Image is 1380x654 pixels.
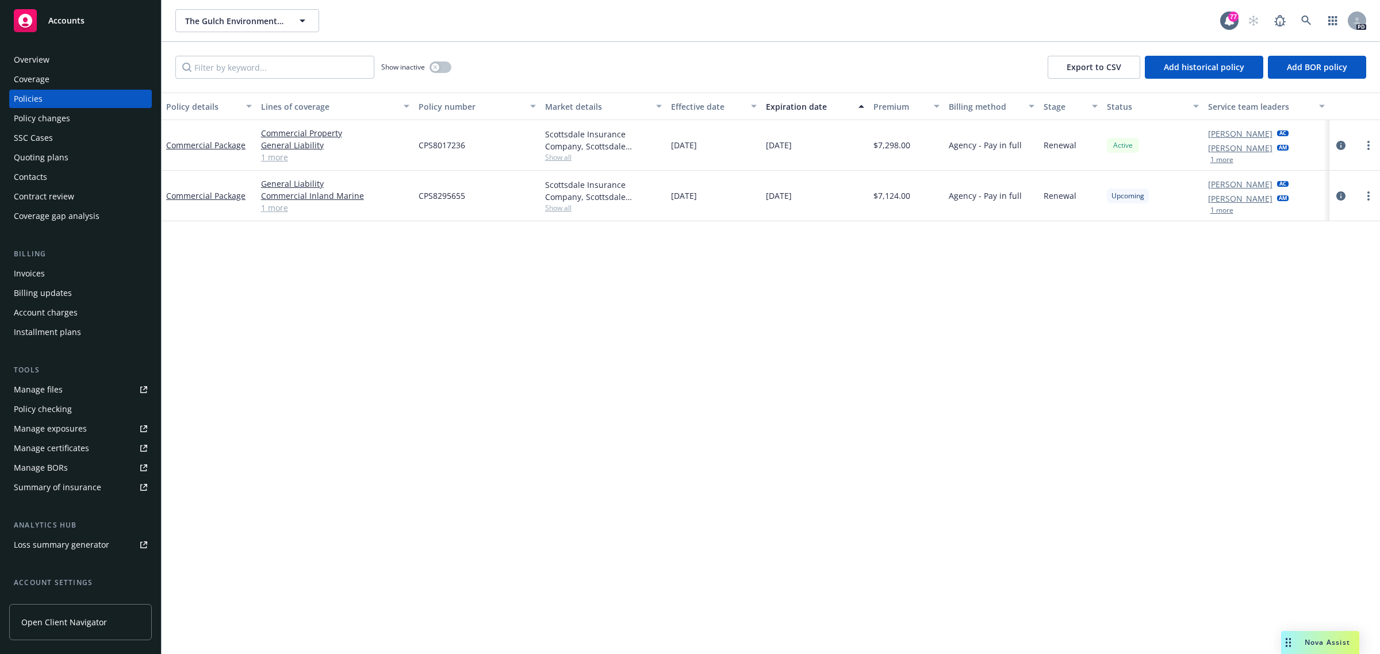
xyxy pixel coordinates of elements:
div: Policy checking [14,400,72,418]
a: Invoices [9,264,152,283]
a: Report a Bug [1268,9,1291,32]
div: Tools [9,364,152,376]
span: Show all [545,203,662,213]
div: SSC Cases [14,129,53,147]
a: 1 more [261,151,409,163]
span: CPS8295655 [419,190,465,202]
span: $7,124.00 [873,190,910,202]
button: 1 more [1210,156,1233,163]
div: Policy changes [14,109,70,128]
a: Installment plans [9,323,152,341]
a: Policy checking [9,400,152,418]
span: [DATE] [671,139,697,151]
span: The Gulch Environmental Foundation [185,15,285,27]
a: Coverage [9,70,152,89]
div: Overview [14,51,49,69]
span: Add BOR policy [1287,61,1347,72]
a: SSC Cases [9,129,152,147]
span: Add historical policy [1164,61,1244,72]
a: Accounts [9,5,152,37]
div: Status [1107,101,1186,113]
a: [PERSON_NAME] [1208,142,1272,154]
div: Market details [545,101,650,113]
a: [PERSON_NAME] [1208,193,1272,205]
div: Premium [873,101,927,113]
button: Policy details [162,93,256,120]
div: Quoting plans [14,148,68,167]
a: [PERSON_NAME] [1208,178,1272,190]
div: Service team leaders [1208,101,1313,113]
span: Open Client Navigator [21,616,107,628]
span: Renewal [1044,190,1076,202]
a: Policy changes [9,109,152,128]
a: Commercial Package [166,190,246,201]
div: Scottsdale Insurance Company, Scottsdale Insurance Company (Nationwide), Burns & [PERSON_NAME] [545,179,662,203]
a: General Liability [261,178,409,190]
button: The Gulch Environmental Foundation [175,9,319,32]
div: Service team [14,593,63,611]
span: Nova Assist [1305,637,1350,647]
div: Account charges [14,303,78,322]
a: circleInformation [1334,139,1348,152]
div: Expiration date [766,101,852,113]
a: Manage exposures [9,420,152,438]
div: Policy number [419,101,523,113]
a: Loss summary generator [9,536,152,554]
span: Show inactive [381,62,425,72]
button: Export to CSV [1048,56,1140,79]
div: Policies [14,90,43,108]
button: Lines of coverage [256,93,414,120]
a: Commercial Property [261,127,409,139]
a: Summary of insurance [9,478,152,497]
button: Billing method [944,93,1039,120]
div: Policy details [166,101,239,113]
button: Premium [869,93,945,120]
div: Billing [9,248,152,260]
div: Analytics hub [9,520,152,531]
div: Installment plans [14,323,81,341]
a: Service team [9,593,152,611]
div: 77 [1228,11,1239,22]
button: Stage [1039,93,1102,120]
a: Coverage gap analysis [9,207,152,225]
span: Agency - Pay in full [949,139,1022,151]
button: Expiration date [761,93,869,120]
span: Agency - Pay in full [949,190,1022,202]
button: Nova Assist [1281,631,1359,654]
a: [PERSON_NAME] [1208,128,1272,140]
button: Market details [540,93,667,120]
a: Start snowing [1242,9,1265,32]
div: Manage exposures [14,420,87,438]
a: more [1362,139,1375,152]
a: Overview [9,51,152,69]
div: Summary of insurance [14,478,101,497]
div: Manage certificates [14,439,89,457]
a: Quoting plans [9,148,152,167]
a: more [1362,189,1375,203]
div: Contacts [14,168,47,186]
span: Upcoming [1111,191,1144,201]
span: CPS8017236 [419,139,465,151]
div: Stage [1044,101,1085,113]
a: Commercial Inland Marine [261,190,409,202]
button: Service team leaders [1203,93,1330,120]
a: Policies [9,90,152,108]
div: Billing updates [14,284,72,302]
button: 1 more [1210,207,1233,214]
div: Manage files [14,380,63,399]
span: Accounts [48,16,85,25]
span: Renewal [1044,139,1076,151]
a: Contacts [9,168,152,186]
a: 1 more [261,202,409,214]
a: Billing updates [9,284,152,302]
div: Invoices [14,264,45,283]
span: Active [1111,140,1134,151]
button: Status [1102,93,1203,120]
div: Contract review [14,187,74,206]
span: [DATE] [671,190,697,202]
button: Effective date [666,93,761,120]
span: [DATE] [766,139,792,151]
a: Contract review [9,187,152,206]
a: Manage files [9,380,152,399]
